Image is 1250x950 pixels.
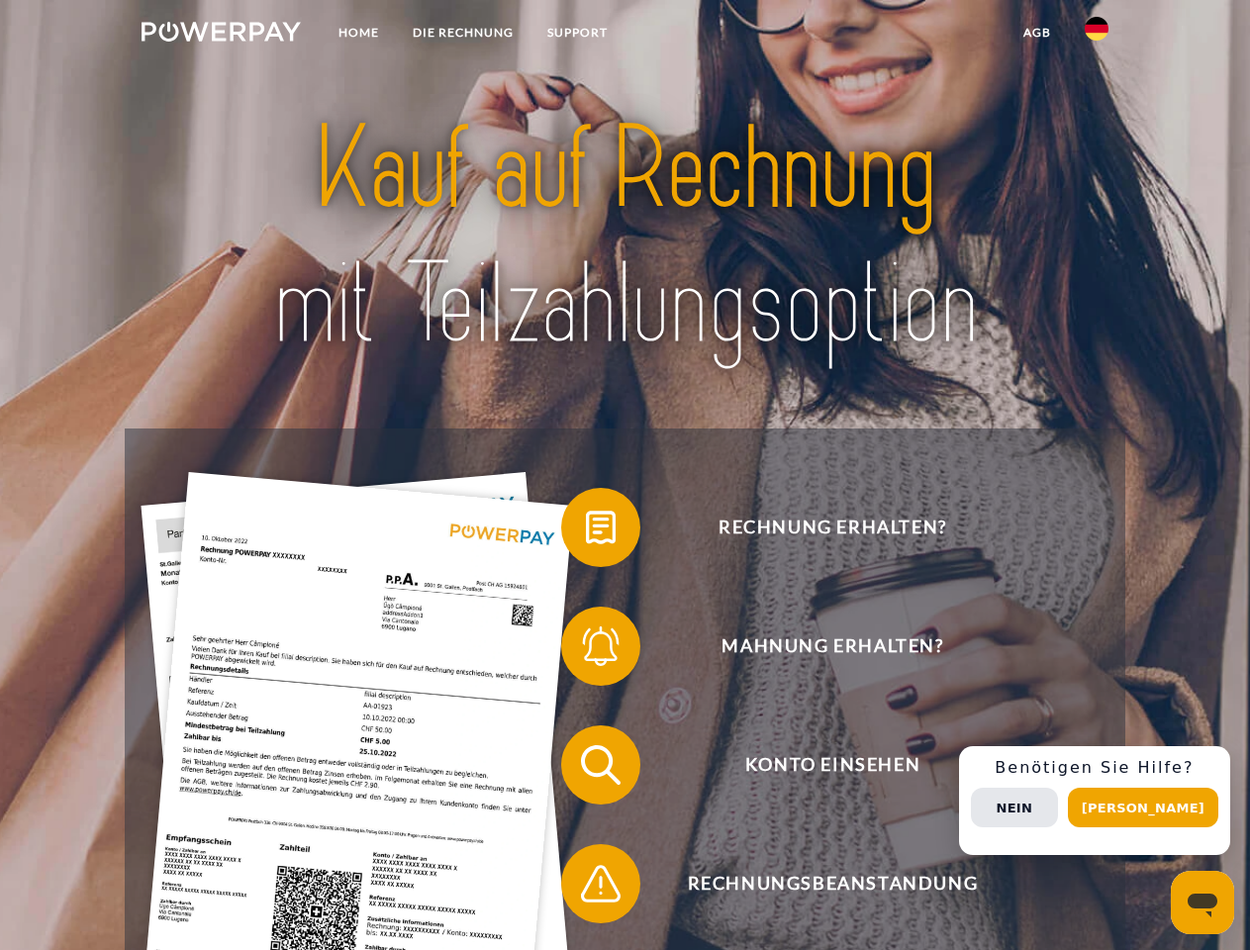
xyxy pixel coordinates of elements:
a: Home [322,15,396,50]
span: Konto einsehen [590,725,1075,805]
span: Mahnung erhalten? [590,607,1075,686]
span: Rechnungsbeanstandung [590,844,1075,923]
a: SUPPORT [530,15,625,50]
img: title-powerpay_de.svg [189,95,1061,379]
button: Mahnung erhalten? [561,607,1076,686]
img: logo-powerpay-white.svg [142,22,301,42]
a: agb [1007,15,1068,50]
button: [PERSON_NAME] [1068,788,1218,827]
span: Rechnung erhalten? [590,488,1075,567]
img: qb_search.svg [576,740,625,790]
a: DIE RECHNUNG [396,15,530,50]
button: Rechnung erhalten? [561,488,1076,567]
button: Konto einsehen [561,725,1076,805]
img: qb_bell.svg [576,621,625,671]
iframe: Schaltfläche zum Öffnen des Messaging-Fensters [1171,871,1234,934]
img: de [1085,17,1108,41]
button: Rechnungsbeanstandung [561,844,1076,923]
div: Schnellhilfe [959,746,1230,855]
h3: Benötigen Sie Hilfe? [971,758,1218,778]
button: Nein [971,788,1058,827]
img: qb_bill.svg [576,503,625,552]
img: qb_warning.svg [576,859,625,908]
